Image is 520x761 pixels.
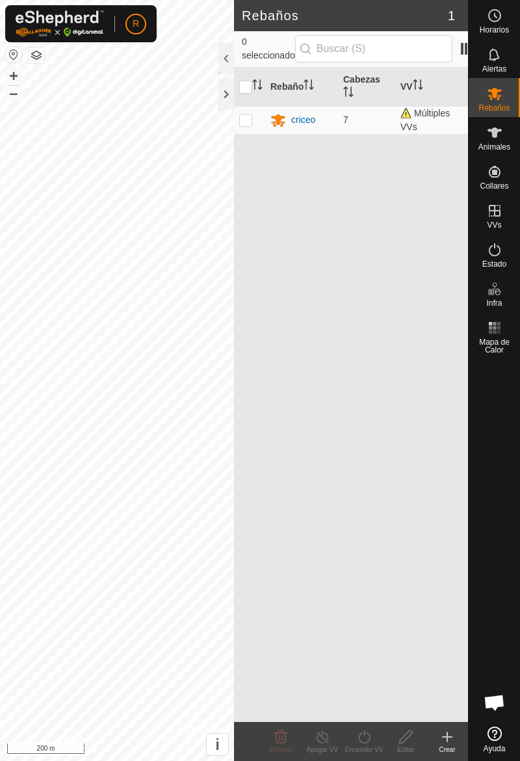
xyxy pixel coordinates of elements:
[472,338,517,354] span: Mapa de Calor
[6,85,21,101] button: –
[302,745,343,754] div: Apagar VV
[385,745,426,754] div: Editar
[343,114,348,125] span: 7
[426,745,468,754] div: Crear
[469,721,520,758] a: Ayuda
[132,732,175,756] a: Contáctenos
[215,736,220,753] span: i
[448,6,455,25] span: 1
[6,47,21,62] button: Restablecer Mapa
[304,81,314,92] p-sorticon: Activar para ordenar
[482,65,506,73] span: Alertas
[6,68,21,84] button: +
[58,732,116,756] a: Política de Privacidad
[400,108,450,132] span: Múltiples VVs
[291,113,315,127] div: criceo
[242,8,448,23] h2: Rebaños
[252,81,263,92] p-sorticon: Activar para ordenar
[343,88,354,99] p-sorticon: Activar para ordenar
[29,47,44,63] button: Capas del Mapa
[478,143,510,151] span: Animales
[242,35,295,62] span: 0 seleccionado
[482,260,506,268] span: Estado
[295,35,452,62] input: Buscar (S)
[269,746,292,753] span: Eliminar
[395,68,468,107] th: VV
[207,734,228,755] button: i
[343,745,385,754] div: Encender VV
[480,182,508,190] span: Collares
[133,17,139,31] span: R
[480,26,509,34] span: Horarios
[338,68,395,107] th: Cabezas
[484,745,506,753] span: Ayuda
[487,221,501,229] span: VVs
[413,81,423,92] p-sorticon: Activar para ordenar
[475,683,514,722] a: Chat abierto
[16,10,104,37] img: Logo Gallagher
[265,68,338,107] th: Rebaño
[478,104,510,112] span: Rebaños
[486,299,502,307] span: Infra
